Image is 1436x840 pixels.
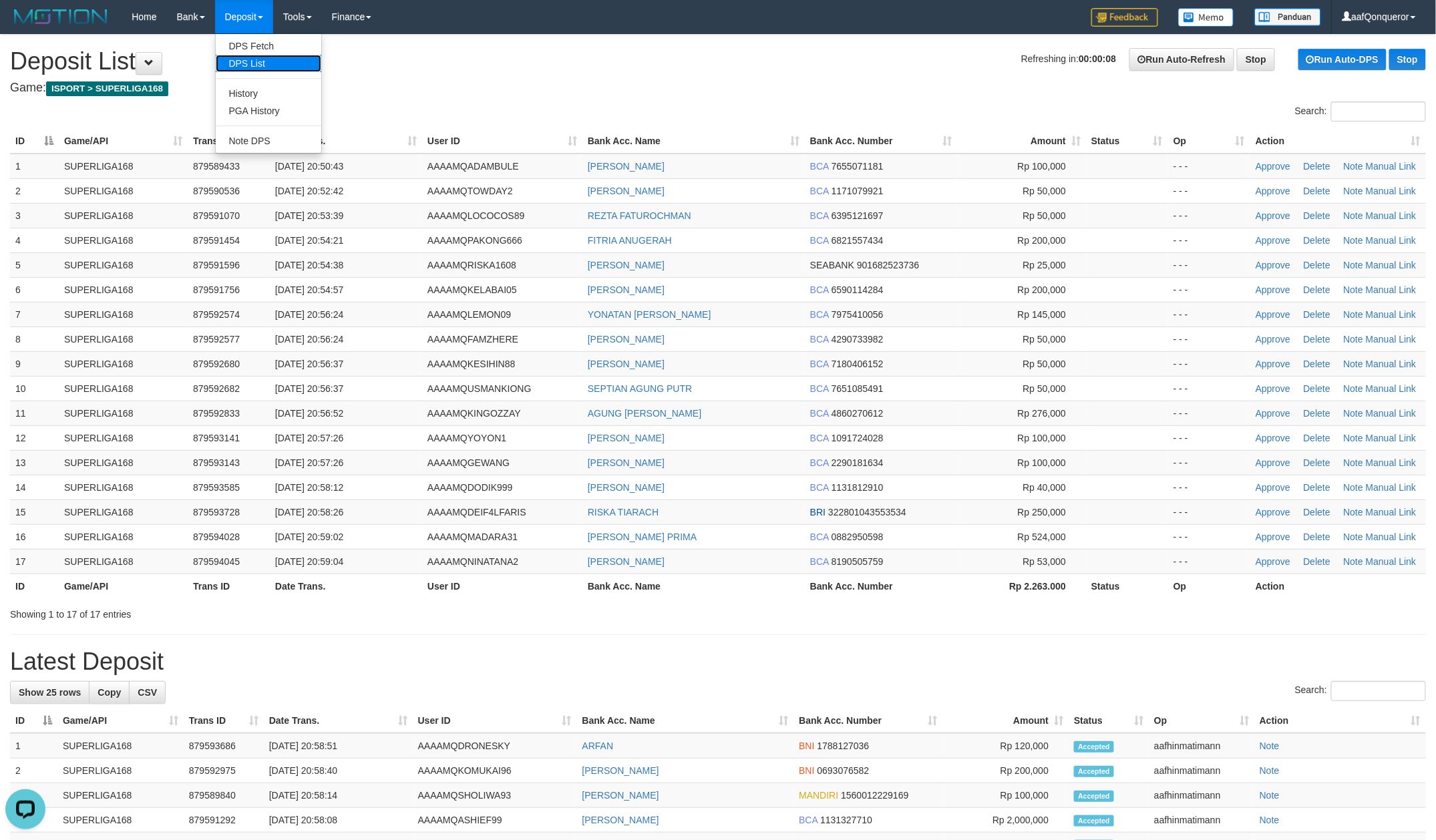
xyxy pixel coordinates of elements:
[216,55,321,72] a: DPS List
[1366,284,1417,295] a: Manual Link
[1256,186,1290,196] a: Approve
[264,708,413,733] th: Date Trans.: activate to sort column ascending
[1344,433,1364,443] a: Note
[588,457,665,468] a: [PERSON_NAME]
[1304,284,1330,295] a: Delete
[10,376,59,401] td: 10
[1304,210,1330,221] a: Delete
[57,708,184,733] th: Game/API: activate to sort column ascending
[10,351,59,376] td: 9
[129,681,166,704] a: CSV
[1023,210,1066,221] span: Rp 50,000
[427,433,506,443] span: AAAAMQYOYON1
[1168,376,1250,401] td: - - -
[59,277,188,302] td: SUPERLIGA168
[275,186,343,196] span: [DATE] 20:52:42
[427,186,513,196] span: AAAAMQTOWDAY2
[427,260,516,270] span: AAAAMQRISKA1608
[1344,284,1364,295] a: Note
[588,383,692,394] a: SEPTIAN AGUNG PUTR
[422,129,582,154] th: User ID: activate to sort column ascending
[588,161,665,172] a: [PERSON_NAME]
[59,401,188,425] td: SUPERLIGA168
[832,556,884,567] span: Copy 8190505759 to clipboard
[59,178,188,203] td: SUPERLIGA168
[275,507,343,517] span: [DATE] 20:58:26
[582,765,659,776] a: [PERSON_NAME]
[1018,309,1066,320] span: Rp 145,000
[588,260,665,270] a: [PERSON_NAME]
[1366,235,1417,246] a: Manual Link
[810,532,829,542] span: BCA
[1344,383,1364,394] a: Note
[193,532,240,542] span: 879594028
[10,252,59,277] td: 5
[1023,334,1066,345] span: Rp 50,000
[1018,532,1066,542] span: Rp 524,000
[1091,8,1158,27] img: Feedback.jpg
[59,252,188,277] td: SUPERLIGA168
[59,351,188,376] td: SUPERLIGA168
[59,203,188,228] td: SUPERLIGA168
[588,186,665,196] a: [PERSON_NAME]
[588,309,711,320] a: YONATAN [PERSON_NAME]
[1168,178,1250,203] td: - - -
[1304,260,1330,270] a: Delete
[275,482,343,493] span: [DATE] 20:58:12
[216,102,321,120] a: PGA History
[1168,499,1250,524] td: - - -
[810,186,829,196] span: BCA
[1168,549,1250,574] td: - - -
[1344,210,1364,221] a: Note
[577,708,794,733] th: Bank Acc. Name: activate to sort column ascending
[138,687,157,698] span: CSV
[10,524,59,549] td: 16
[1304,383,1330,394] a: Delete
[1023,260,1066,270] span: Rp 25,000
[216,85,321,102] a: History
[810,334,829,345] span: BCA
[1256,260,1290,270] a: Approve
[582,741,614,751] a: ARFAN
[1304,482,1330,493] a: Delete
[1304,457,1330,468] a: Delete
[1344,186,1364,196] a: Note
[1256,161,1290,172] a: Approve
[275,235,343,246] span: [DATE] 20:54:21
[275,408,343,419] span: [DATE] 20:56:52
[1256,235,1290,246] a: Approve
[1079,53,1116,64] strong: 00:00:08
[1149,708,1254,733] th: Op: activate to sort column ascending
[588,334,665,345] a: [PERSON_NAME]
[1018,235,1066,246] span: Rp 200,000
[588,210,691,221] a: REZTA FATUROCHMAN
[59,499,188,524] td: SUPERLIGA168
[1366,359,1417,369] a: Manual Link
[1256,408,1290,419] a: Approve
[10,81,1426,95] h4: Game:
[588,359,665,369] a: [PERSON_NAME]
[10,129,59,154] th: ID: activate to sort column descending
[832,408,884,419] span: Copy 4860270612 to clipboard
[1256,532,1290,542] a: Approve
[275,532,343,542] span: [DATE] 20:59:02
[1295,681,1426,701] label: Search:
[1304,161,1330,172] a: Delete
[1023,482,1066,493] span: Rp 40,000
[193,260,240,270] span: 879591596
[1344,260,1364,270] a: Note
[1304,433,1330,443] a: Delete
[10,475,59,499] td: 14
[1129,48,1234,71] a: Run Auto-Refresh
[832,309,884,320] span: Copy 7975410056 to clipboard
[1254,708,1426,733] th: Action: activate to sort column ascending
[1304,556,1330,567] a: Delete
[1304,408,1330,419] a: Delete
[810,507,826,517] span: BRI
[832,186,884,196] span: Copy 1171079921 to clipboard
[1366,186,1417,196] a: Manual Link
[10,401,59,425] td: 11
[10,302,59,327] td: 7
[810,161,829,172] span: BCA
[1366,556,1417,567] a: Manual Link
